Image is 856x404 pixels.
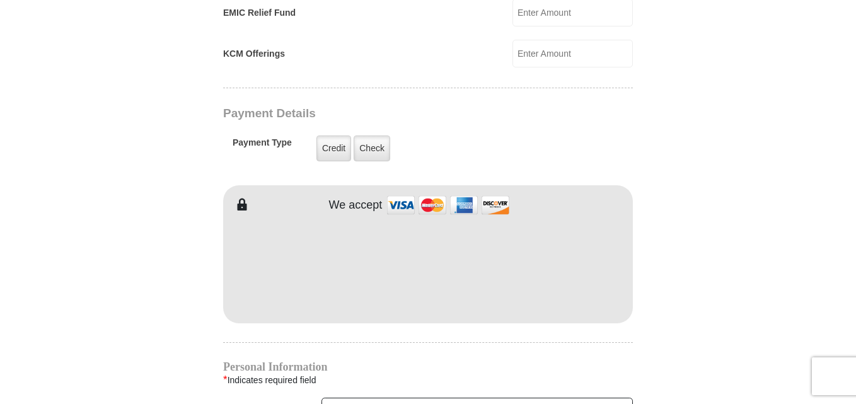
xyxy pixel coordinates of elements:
input: Enter Amount [512,40,633,67]
label: Check [354,136,390,161]
h4: We accept [329,199,383,212]
label: KCM Offerings [223,47,285,61]
label: Credit [316,136,351,161]
img: credit cards accepted [385,192,511,219]
div: Indicates required field [223,372,633,388]
h5: Payment Type [233,137,292,154]
h3: Payment Details [223,107,545,121]
h4: Personal Information [223,362,633,372]
label: EMIC Relief Fund [223,6,296,20]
